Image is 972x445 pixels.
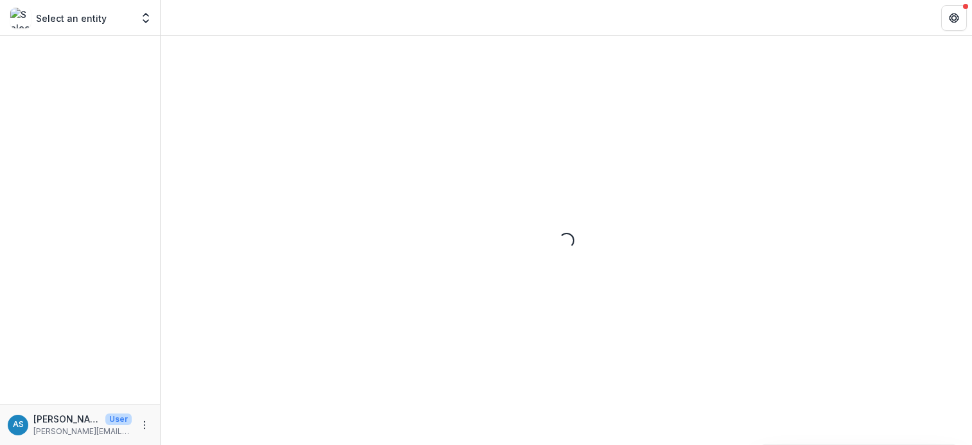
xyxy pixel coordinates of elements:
div: Adrienne Smith [13,421,24,429]
p: User [105,413,132,425]
button: Get Help [941,5,967,31]
p: [PERSON_NAME][EMAIL_ADDRESS][PERSON_NAME][DOMAIN_NAME] [33,426,132,437]
button: Open entity switcher [137,5,155,31]
p: [PERSON_NAME] [33,412,100,426]
button: More [137,417,152,433]
img: Select an entity [10,8,31,28]
p: Select an entity [36,12,107,25]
